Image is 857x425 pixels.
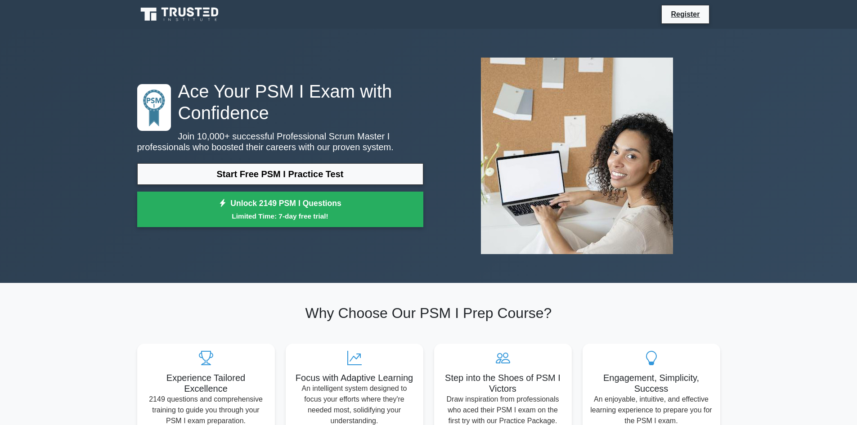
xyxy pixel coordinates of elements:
[137,163,423,185] a: Start Free PSM I Practice Test
[665,9,705,20] a: Register
[137,81,423,124] h1: Ace Your PSM I Exam with Confidence
[137,192,423,228] a: Unlock 2149 PSM I QuestionsLimited Time: 7-day free trial!
[144,372,268,394] h5: Experience Tailored Excellence
[148,211,412,221] small: Limited Time: 7-day free trial!
[137,131,423,152] p: Join 10,000+ successful Professional Scrum Master I professionals who boosted their careers with ...
[590,372,713,394] h5: Engagement, Simplicity, Success
[137,304,720,322] h2: Why Choose Our PSM I Prep Course?
[441,372,565,394] h5: Step into the Shoes of PSM I Victors
[293,372,416,383] h5: Focus with Adaptive Learning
